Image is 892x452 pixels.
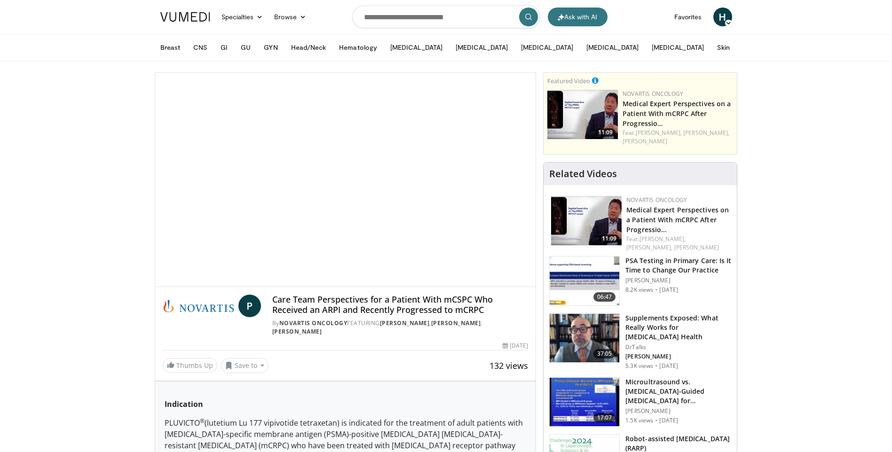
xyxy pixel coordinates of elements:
span: 37:05 [593,349,616,358]
a: Novartis Oncology [279,319,347,327]
button: GU [235,38,256,57]
button: Ask with AI [548,8,608,26]
small: Featured Video [547,77,590,85]
a: 11:09 [547,90,618,139]
button: [MEDICAL_DATA] [450,38,513,57]
a: [PERSON_NAME], [626,243,672,251]
div: By FEATURING , , [272,319,528,336]
a: [PERSON_NAME] [623,137,667,145]
h4: Care Team Perspectives for a Patient With mCSPC Who Received an ARPI and Recently Progressed to m... [272,295,528,315]
a: Medical Expert Perspectives on a Patient With mCRPC After Progressio… [623,99,731,128]
h3: Supplements Exposed: What Really Works for [MEDICAL_DATA] Health [625,313,731,342]
a: 06:47 PSA Testing in Primary Care: Is It Time to Change Our Practice [PERSON_NAME] 8.2K views · [... [549,256,731,306]
button: GYN [258,38,283,57]
a: Browse [268,8,312,26]
p: [DATE] [659,417,678,424]
h3: Microultrasound vs. [MEDICAL_DATA]-Guided [MEDICAL_DATA] for [MEDICAL_DATA] Diagnosis … [625,377,731,405]
button: [MEDICAL_DATA] [581,38,644,57]
button: Hematology [333,38,383,57]
button: Breast [155,38,186,57]
a: Novartis Oncology [623,90,683,98]
p: [PERSON_NAME] [625,353,731,360]
span: 132 views [489,360,528,371]
a: Thumbs Up [163,358,217,373]
span: 11:09 [595,128,616,137]
a: P [238,295,261,317]
div: · [655,417,657,424]
img: 918109e9-db38-4028-9578-5f15f4cfacf3.jpg.150x105_q85_crop-smart_upscale.jpg [551,196,622,245]
img: 918109e9-db38-4028-9578-5f15f4cfacf3.jpg.150x105_q85_crop-smart_upscale.jpg [547,90,618,139]
a: Medical Expert Perspectives on a Patient With mCRPC After Progressio… [626,205,729,234]
button: [MEDICAL_DATA] [385,38,448,57]
img: VuMedi Logo [160,12,210,22]
a: [PERSON_NAME] [431,319,481,327]
a: 11:09 [551,196,622,245]
img: 649d3fc0-5ee3-4147-b1a3-955a692e9799.150x105_q85_crop-smart_upscale.jpg [550,314,619,363]
div: · [655,362,657,370]
span: 06:47 [593,292,616,302]
p: [DATE] [659,362,678,370]
a: H [713,8,732,26]
a: [PERSON_NAME], [683,129,729,137]
a: 17:07 Microultrasound vs. [MEDICAL_DATA]-Guided [MEDICAL_DATA] for [MEDICAL_DATA] Diagnosis … [PE... [549,377,731,427]
button: Head/Neck [285,38,332,57]
div: · [655,286,657,294]
video-js: Video Player [155,73,536,287]
h4: Related Videos [549,168,617,179]
p: [DATE] [659,286,678,294]
span: 17:07 [593,413,616,422]
a: [PERSON_NAME] [272,327,322,335]
button: Save to [221,358,269,373]
p: [PERSON_NAME] [625,407,731,415]
button: [MEDICAL_DATA] [515,38,579,57]
span: 11:09 [599,234,619,243]
div: [DATE] [503,342,528,350]
a: [PERSON_NAME] [380,319,430,327]
p: 1.5K views [625,417,653,424]
button: CNS [188,38,213,57]
div: Feat. [623,129,733,146]
button: Skin [711,38,735,57]
a: Specialties [216,8,269,26]
a: [PERSON_NAME], [636,129,682,137]
h3: PSA Testing in Primary Care: Is It Time to Change Our Practice [625,256,731,275]
button: [MEDICAL_DATA] [646,38,710,57]
p: 8.2K views [625,286,653,294]
a: [PERSON_NAME], [639,235,686,243]
strong: Indication [165,399,203,409]
input: Search topics, interventions [352,6,540,28]
img: 969231d3-b021-4170-ae52-82fb74b0a522.150x105_q85_crop-smart_upscale.jpg [550,257,619,305]
div: Feat. [626,235,729,252]
p: DrTalks [625,343,731,351]
p: [PERSON_NAME] [625,277,731,284]
a: Favorites [669,8,708,26]
img: Novartis Oncology [163,295,235,317]
sup: ® [200,417,205,425]
a: [PERSON_NAME] [674,243,719,251]
a: 37:05 Supplements Exposed: What Really Works for [MEDICAL_DATA] Health DrTalks [PERSON_NAME] 5.3K... [549,313,731,370]
img: d0371492-b5bc-4101-bdcb-0105177cfd27.150x105_q85_crop-smart_upscale.jpg [550,378,619,427]
a: Novartis Oncology [626,196,687,204]
button: GI [215,38,233,57]
p: 5.3K views [625,362,653,370]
